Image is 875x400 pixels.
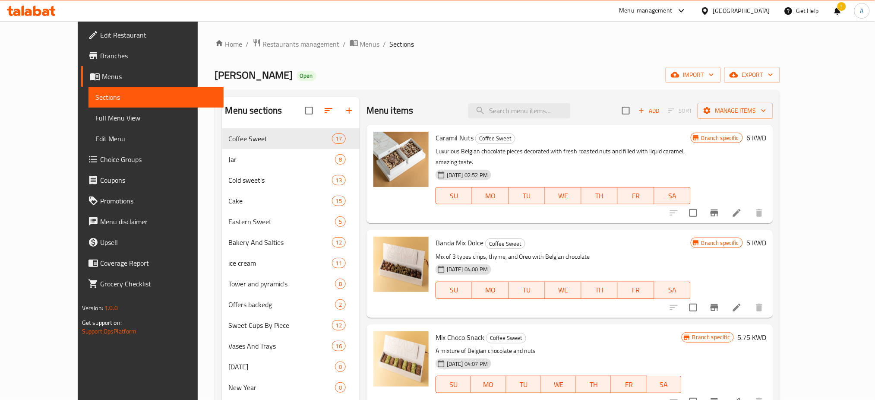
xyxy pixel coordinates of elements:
[654,282,691,299] button: SA
[581,187,618,204] button: TH
[229,382,335,393] div: New Year
[81,232,224,253] a: Upsell
[436,146,691,168] p: Luxurious Belgian chocolate pieces decorated with fresh roasted nuts and filled with liquid caram...
[253,38,340,50] a: Restaurants management
[100,196,217,206] span: Promotions
[476,284,505,296] span: MO
[618,187,654,204] button: FR
[684,204,702,222] span: Select to update
[229,320,332,330] span: Sweet Cups By Piece
[100,237,217,248] span: Upsell
[222,253,360,273] div: ice cream11
[95,92,217,102] span: Sections
[436,282,472,299] button: SU
[229,175,332,185] span: Cold sweet's
[335,218,345,226] span: 5
[474,378,502,391] span: MO
[215,65,293,85] span: [PERSON_NAME]
[509,187,545,204] button: TU
[335,279,346,289] div: items
[512,284,542,296] span: TU
[731,70,773,80] span: export
[335,156,345,164] span: 8
[229,362,335,372] span: [DATE]
[229,237,332,248] span: Bakery And Salties
[486,333,526,343] span: Coffee Sweet
[88,128,224,149] a: Edit Menu
[545,378,573,391] span: WE
[229,196,332,206] div: Cake
[373,331,429,387] img: Mix Choco Snack
[332,196,346,206] div: items
[512,190,542,202] span: TU
[443,171,491,179] span: [DATE] 02:52 PM
[88,108,224,128] a: Full Menu View
[475,133,515,144] div: Coffee Sweet
[585,190,614,202] span: TH
[335,301,345,309] span: 2
[335,382,346,393] div: items
[618,282,654,299] button: FR
[373,132,429,187] img: Caramil Nuts
[658,284,687,296] span: SA
[100,279,217,289] span: Grocery Checklist
[436,346,682,356] p: A mixture of Belgian chocolate and nuts
[332,133,346,144] div: items
[100,258,217,268] span: Coverage Report
[749,297,770,318] button: delete
[343,39,346,49] li: /
[229,299,335,310] div: Offers backedg
[486,239,525,249] span: Coffee Sweet
[476,133,515,143] span: Coffee Sweet
[390,39,414,49] span: Sections
[100,154,217,165] span: Choice Groups
[81,25,224,45] a: Edit Restaurant
[100,216,217,227] span: Menu disclaimer
[860,6,864,16] span: A
[215,38,780,50] nav: breadcrumb
[658,190,687,202] span: SA
[335,362,346,372] div: items
[100,51,217,61] span: Branches
[81,149,224,170] a: Choice Groups
[704,297,725,318] button: Branch-specific-item
[335,363,345,371] span: 0
[713,6,770,16] div: [GEOGRAPHIC_DATA]
[81,45,224,66] a: Branches
[471,376,506,393] button: MO
[263,39,340,49] span: Restaurants management
[383,39,386,49] li: /
[637,106,660,116] span: Add
[335,216,346,227] div: items
[318,100,339,121] span: Sort sections
[647,376,682,393] button: SA
[81,211,224,232] a: Menu disclaimer
[549,190,578,202] span: WE
[545,187,581,204] button: WE
[81,273,224,294] a: Grocery Checklist
[576,376,611,393] button: TH
[650,378,678,391] span: SA
[585,284,614,296] span: TH
[81,253,224,273] a: Coverage Report
[222,315,360,336] div: Sweet Cups By Piece12
[335,154,346,165] div: items
[335,299,346,310] div: items
[222,336,360,356] div: Vases And Trays16
[100,30,217,40] span: Edit Restaurant
[545,282,581,299] button: WE
[732,302,742,313] a: Edit menu item
[229,341,332,351] span: Vases And Trays
[486,333,526,343] div: Coffee Sweet
[229,154,335,165] span: Jar
[704,203,725,223] button: Branch-specific-item
[689,333,733,341] span: Branch specific
[737,331,766,343] h6: 5.75 KWD
[439,284,469,296] span: SU
[476,190,505,202] span: MO
[222,377,360,398] div: New Year0
[82,326,137,337] a: Support.OpsPlatform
